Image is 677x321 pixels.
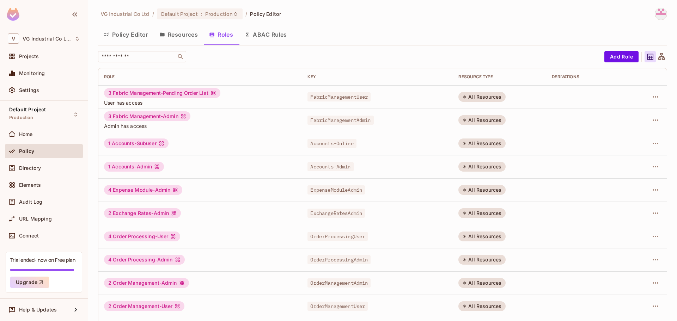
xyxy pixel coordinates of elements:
[104,88,220,98] div: 3 Fabric Management-Pending Order List
[307,185,365,195] span: ExpenseModuleAdmin
[307,162,353,171] span: Accounts-Admin
[154,26,203,43] button: Resources
[245,11,247,17] li: /
[19,87,39,93] span: Settings
[19,54,39,59] span: Projects
[19,199,42,205] span: Audit Log
[458,208,506,218] div: All Resources
[104,99,296,106] span: User has access
[104,278,189,288] div: 2 Order Management-Admin
[239,26,293,43] button: ABAC Rules
[458,115,506,125] div: All Resources
[307,255,371,264] span: OrderProcessingAdmin
[552,74,625,80] div: Derivations
[307,74,447,80] div: Key
[458,185,506,195] div: All Resources
[205,11,233,17] span: Production
[458,255,506,265] div: All Resources
[200,11,203,17] span: :
[19,216,52,222] span: URL Mapping
[101,11,150,17] span: the active workspace
[104,111,190,121] div: 3 Fabric Management-Admin
[307,92,371,101] span: FabricManagementUser
[604,51,639,62] button: Add Role
[458,232,506,241] div: All Resources
[19,307,57,313] span: Help & Updates
[307,209,365,218] span: ExchangeRatesAdmin
[104,208,181,218] div: 2 Exchange Rates-Admin
[19,233,39,239] span: Connect
[458,92,506,102] div: All Resources
[307,278,371,288] span: OrderManagementAdmin
[19,165,41,171] span: Directory
[307,302,368,311] span: OrderManagementUser
[104,301,184,311] div: 2 Order Management-User
[458,138,506,148] div: All Resources
[203,26,239,43] button: Roles
[104,162,164,172] div: 1 Accounts-Admin
[19,148,34,154] span: Policy
[19,70,45,76] span: Monitoring
[307,232,368,241] span: OrderProcessingUser
[152,11,154,17] li: /
[23,36,71,42] span: Workspace: VG Industrial Co Ltd
[458,301,506,311] div: All Resources
[10,277,49,288] button: Upgrade
[104,232,180,241] div: 4 Order Processing-User
[655,8,667,20] img: developer.admin@vg-industrial.com
[104,185,182,195] div: 4 Expense Module-Admin
[19,131,33,137] span: Home
[458,278,506,288] div: All Resources
[161,11,198,17] span: Default Project
[104,138,169,148] div: 1 Accounts-Subuser
[19,182,41,188] span: Elements
[8,33,19,44] span: V
[307,116,373,125] span: FabricManagementAdmin
[9,115,33,121] span: Production
[104,123,296,129] span: Admin has access
[458,162,506,172] div: All Resources
[104,74,296,80] div: Role
[104,255,185,265] div: 4 Order Processing-Admin
[250,11,281,17] span: Policy Editor
[307,139,356,148] span: Accounts-Online
[458,74,541,80] div: RESOURCE TYPE
[98,26,154,43] button: Policy Editor
[7,8,19,21] img: SReyMgAAAABJRU5ErkJggg==
[9,107,46,112] span: Default Project
[10,257,75,263] div: Trial ended- now on Free plan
